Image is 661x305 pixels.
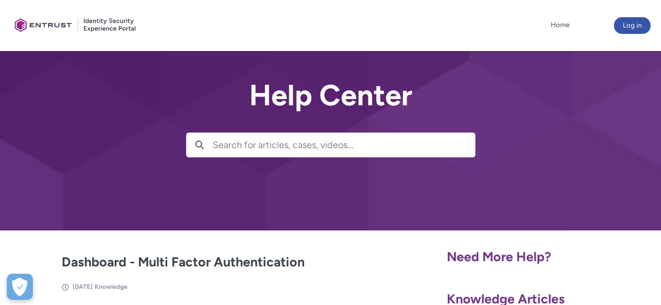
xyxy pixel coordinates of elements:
[73,283,92,290] span: [DATE]
[187,133,213,157] button: Search
[213,133,475,157] input: Search for articles, cases, videos...
[7,274,33,300] button: Open Preferences
[548,17,572,33] a: Home
[7,274,33,300] div: Cookie Preferences
[447,249,551,264] span: Need More Help?
[186,79,476,112] h2: Help Center
[62,252,379,272] h2: Dashboard - Multi Factor Authentication
[95,282,127,291] li: Knowledge
[614,17,651,34] button: Log in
